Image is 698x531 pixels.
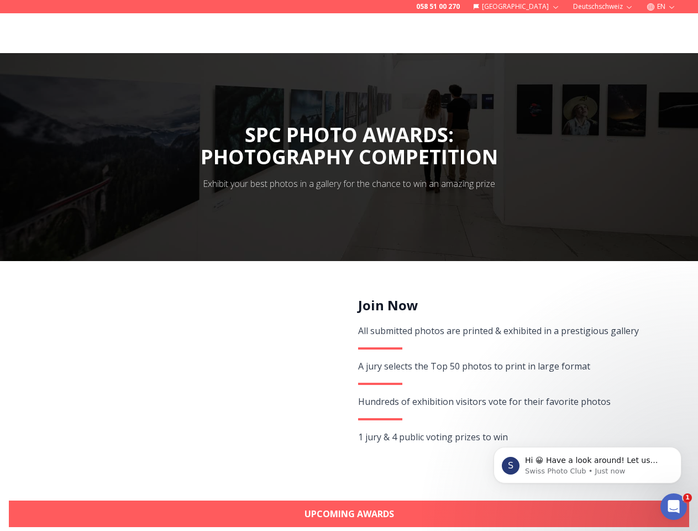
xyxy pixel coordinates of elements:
[683,493,692,502] span: 1
[358,429,681,445] div: 1 jury & 4 public voting prizes to win
[660,493,687,520] iframe: Intercom live chat
[9,501,689,527] a: Upcoming Awards
[358,394,681,409] div: Hundreds of exhibition visitors vote for their favorite photos
[358,296,681,314] h2: Join Now
[201,121,498,168] span: SPC PHOTO AWARDS:
[201,146,498,168] div: PHOTOGRAPHY COMPETITION
[416,2,460,11] a: 058 51 00 270
[203,177,495,190] div: Exhibit your best photos in a gallery for the chance to win an amazing prize
[477,424,698,501] iframe: Intercom notifications message
[358,358,681,374] div: A jury selects the Top 50 photos to print in large format
[358,323,681,339] div: All submitted photos are printed & exhibited in a prestigious gallery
